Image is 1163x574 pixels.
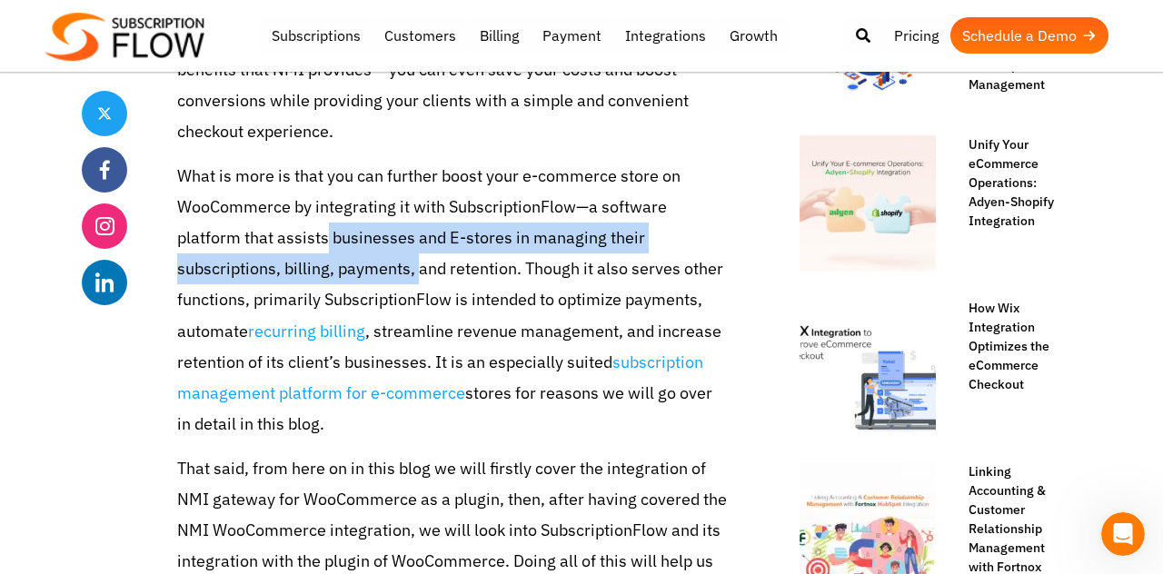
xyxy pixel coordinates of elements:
[950,17,1108,54] a: Schedule a Demo
[718,17,790,54] a: Growth
[468,17,531,54] a: Billing
[1101,512,1145,556] iframe: Intercom live chat
[45,13,204,61] img: Subscriptionflow
[177,351,703,403] a: subscription management platform for e-commerce
[800,135,936,272] img: Unify Your eCommerce Operations: Adyen-Shopify Integration
[177,161,727,440] p: What is more is that you can further boost your e-commerce store on WooCommerce by integrating it...
[260,17,373,54] a: Subscriptions
[882,17,950,54] a: Pricing
[248,321,365,341] a: recurring billing
[950,299,1063,394] a: How Wix Integration Optimizes the eCommerce Checkout
[531,17,613,54] a: Payment
[613,17,718,54] a: Integrations
[373,17,468,54] a: Customers
[800,299,936,435] img: wix checkout
[950,135,1063,231] a: Unify Your eCommerce Operations: Adyen-Shopify Integration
